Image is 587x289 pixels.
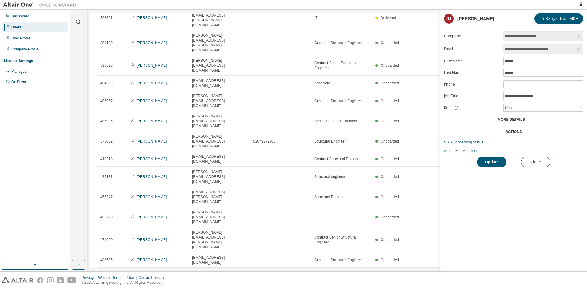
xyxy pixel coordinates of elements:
span: 02079279700 [253,139,275,144]
button: Re-Sync from MDH [534,13,583,24]
div: Cookie Consent [138,275,168,280]
a: [PERSON_NAME] [137,175,167,179]
div: User [504,104,513,111]
a: [PERSON_NAME] [137,81,167,85]
span: [PERSON_NAME][EMAIL_ADDRESS][DOMAIN_NAME] [192,210,248,224]
a: SSO/Onboarding Status [444,140,583,145]
label: Last Name [444,70,500,75]
span: Onboarded [381,195,399,199]
div: Users [11,25,21,30]
span: Associate [314,81,330,86]
span: Structural Engineer [314,139,346,144]
span: 455247 [100,195,113,199]
span: Delivered [381,16,396,20]
label: Job Title [444,94,500,98]
label: Phone [444,82,500,87]
span: Onboarded [381,81,399,85]
span: [PERSON_NAME][EMAIL_ADDRESS][PERSON_NAME][DOMAIN_NAME] [192,230,248,250]
div: Dashboard [11,14,29,19]
div: License Settings [4,58,33,63]
span: Onboarded [381,63,399,68]
span: Role [444,105,452,110]
img: instagram.svg [47,277,54,283]
a: [PERSON_NAME] [137,63,167,68]
span: [PERSON_NAME][EMAIL_ADDRESS][DOMAIN_NAME] [192,114,248,128]
span: [PERSON_NAME][EMAIL_ADDRESS][DOMAIN_NAME] [192,134,248,149]
span: [PERSON_NAME][EMAIL_ADDRESS][DOMAIN_NAME] [192,169,248,184]
span: [EMAIL_ADDRESS][DOMAIN_NAME] [192,255,248,265]
img: youtube.svg [67,277,76,283]
button: Close [521,157,550,167]
p: © 2025 Altair Engineering, Inc. All Rights Reserved. [82,280,168,285]
span: [PERSON_NAME][EMAIL_ADDRESS][DOMAIN_NAME] [192,58,248,73]
a: [PERSON_NAME] [137,195,167,199]
span: 471660 [100,237,113,242]
span: Structural Engineer [314,195,346,199]
span: [PERSON_NAME][EMAIL_ADDRESS][PERSON_NAME][DOMAIN_NAME] [192,33,248,53]
button: Update [477,157,506,167]
a: [PERSON_NAME] [137,41,167,45]
img: facebook.svg [37,277,43,283]
span: Onboarded [381,175,399,179]
div: User [504,104,583,111]
span: 405967 [100,98,113,103]
a: [PERSON_NAME] [137,215,167,219]
div: Company Profile [11,47,39,52]
span: 396896 [100,63,113,68]
span: [EMAIL_ADDRESS][PERSON_NAME][DOMAIN_NAME] [192,190,248,204]
span: Senior Structural Engineer [314,119,357,124]
span: Graduate Structural Engineer [314,40,362,45]
span: Contract Structural Engineer [314,157,360,161]
span: Graduate Structural Engineer [314,258,362,262]
span: 418218 [100,157,113,161]
a: [PERSON_NAME] [137,238,167,242]
label: Company [444,34,500,39]
img: linkedin.svg [57,277,64,283]
span: 406905 [100,119,113,124]
span: 404309 [100,81,113,86]
span: More Details [497,117,525,122]
span: 399180 [100,40,113,45]
span: Onboarded [381,139,399,143]
span: Onboarded [381,238,399,242]
a: [PERSON_NAME] [137,139,167,143]
span: [PERSON_NAME][EMAIL_ADDRESS][DOMAIN_NAME] [192,94,248,108]
a: [PERSON_NAME] [137,258,167,262]
div: On Prem [11,80,26,84]
a: [PERSON_NAME] [137,99,167,103]
span: Graduate Structural Engineer [314,98,362,103]
div: User Profile [11,36,31,41]
span: Contract Senior Structural Engineer [314,235,370,245]
a: Authorized Machines [444,148,583,153]
div: Privacy [82,275,98,280]
label: First Name [444,59,500,64]
img: altair_logo.svg [2,277,33,283]
span: Onboarded [381,157,399,161]
div: [PERSON_NAME] [457,16,494,21]
span: 376052 [100,139,113,144]
span: [EMAIL_ADDRESS][DOMAIN_NAME] [192,154,248,164]
a: [PERSON_NAME] [137,157,167,161]
div: Actions [505,129,522,134]
span: 465778 [100,215,113,220]
span: Contract Senior Structural Engineer [314,61,370,70]
img: Altair One [3,2,79,8]
div: Jj [444,14,454,24]
a: [PERSON_NAME] [137,16,167,20]
span: 435131 [100,174,113,179]
span: [EMAIL_ADDRESS][DOMAIN_NAME] [192,78,248,88]
span: [PERSON_NAME][EMAIL_ADDRESS][PERSON_NAME][DOMAIN_NAME] [192,8,248,28]
span: Structural engineer [314,174,345,179]
span: Onboarded [381,215,399,219]
span: Onboarded [381,99,399,103]
span: 398851 [100,15,113,20]
span: Onboarded [381,41,399,45]
a: [PERSON_NAME] [137,119,167,123]
label: Email [444,46,500,51]
div: Managed [11,69,27,74]
span: 483596 [100,258,113,262]
span: IT [314,15,318,20]
span: Onboarded [381,258,399,262]
div: Website Terms of Use [98,275,138,280]
span: Onboarded [381,119,399,123]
